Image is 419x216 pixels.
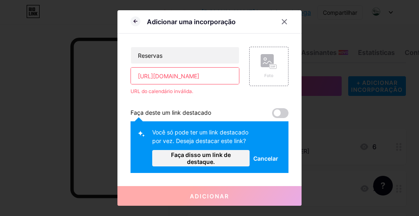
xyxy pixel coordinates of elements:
[131,47,239,64] input: Título
[253,155,278,162] font: Cancelar
[190,193,229,200] font: Adicionar
[152,129,248,144] font: Você só pode ter um link destacado por vez. Deseja destacar este link?
[131,88,193,94] font: URL do calendário inválida.
[117,186,302,206] button: Adicionar
[131,68,239,84] input: URL
[250,150,282,166] button: Cancelar
[131,109,211,116] font: Faça deste um link destacado
[147,18,236,26] font: Adicionar uma incorporação
[264,73,273,78] font: Foto
[152,150,250,166] button: Faça disso um link de destaque.
[171,151,231,165] font: Faça disso um link de destaque.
